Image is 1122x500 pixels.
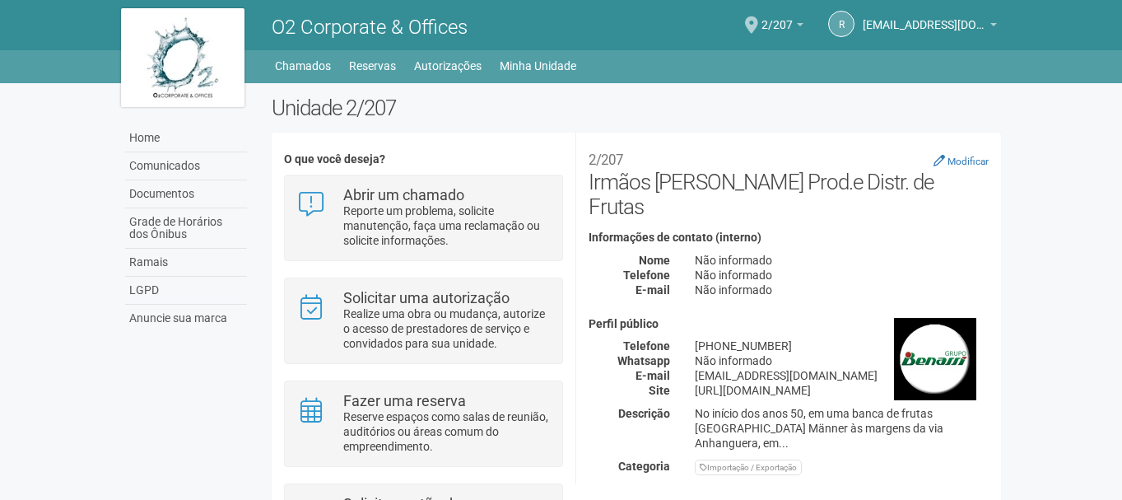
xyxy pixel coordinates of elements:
div: [URL][DOMAIN_NAME] [682,383,1001,398]
a: 2/207 [761,21,803,34]
a: r [828,11,854,37]
div: Importação / Exportação [695,460,802,475]
span: O2 Corporate & Offices [272,16,468,39]
a: Anuncie sua marca [125,305,247,332]
img: business.png [894,318,976,400]
a: Chamados [275,54,331,77]
h2: Irmãos [PERSON_NAME] Prod.e Distr. de Frutas [589,145,989,219]
a: Documentos [125,180,247,208]
a: [EMAIL_ADDRESS][DOMAIN_NAME] [863,21,997,34]
a: Autorizações [414,54,482,77]
div: Não informado [682,283,1001,297]
p: Realize uma obra ou mudança, autorize o acesso de prestadores de serviço e convidados para sua un... [343,306,550,351]
div: [EMAIL_ADDRESS][DOMAIN_NAME] [682,368,1001,383]
h4: Perfil público [589,318,989,330]
a: Abrir um chamado Reporte um problema, solicite manutenção, faça uma reclamação ou solicite inform... [297,188,550,248]
a: Ramais [125,249,247,277]
a: Grade de Horários dos Ônibus [125,208,247,249]
strong: E-mail [635,369,670,382]
strong: Telefone [623,269,670,282]
div: No início dos anos 50, em uma banca de frutas [GEOGRAPHIC_DATA] Männer às margens da via Anhangue... [682,406,1001,451]
h4: O que você deseja? [284,153,563,166]
strong: Descrição [618,407,670,420]
a: Solicitar uma autorização Realize uma obra ou mudança, autorize o acesso de prestadores de serviç... [297,291,550,351]
strong: Abrir um chamado [343,186,464,203]
div: Não informado [682,253,1001,268]
a: Minha Unidade [500,54,576,77]
p: Reserve espaços como salas de reunião, auditórios ou áreas comum do empreendimento. [343,409,550,454]
strong: Site [649,384,670,397]
a: Modificar [933,154,989,167]
strong: Categoria [618,460,670,473]
small: Modificar [947,156,989,167]
h4: Informações de contato (interno) [589,231,989,244]
strong: Nome [639,254,670,267]
strong: Telefone [623,339,670,353]
a: LGPD [125,277,247,305]
a: Comunicados [125,152,247,180]
div: Não informado [682,353,1001,368]
h2: Unidade 2/207 [272,96,1002,120]
strong: Fazer uma reserva [343,392,466,409]
div: [PHONE_NUMBER] [682,339,1001,353]
a: Reservas [349,54,396,77]
span: 2/207 [761,2,793,31]
p: Reporte um problema, solicite manutenção, faça uma reclamação ou solicite informações. [343,203,550,248]
span: recepcao@benassirio.com.br [863,2,986,31]
a: Fazer uma reserva Reserve espaços como salas de reunião, auditórios ou áreas comum do empreendime... [297,394,550,454]
img: logo.jpg [121,8,244,107]
strong: E-mail [635,283,670,297]
a: Home [125,124,247,152]
strong: Whatsapp [617,354,670,367]
small: 2/207 [589,152,623,168]
div: Não informado [682,268,1001,283]
strong: Solicitar uma autorização [343,289,510,306]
